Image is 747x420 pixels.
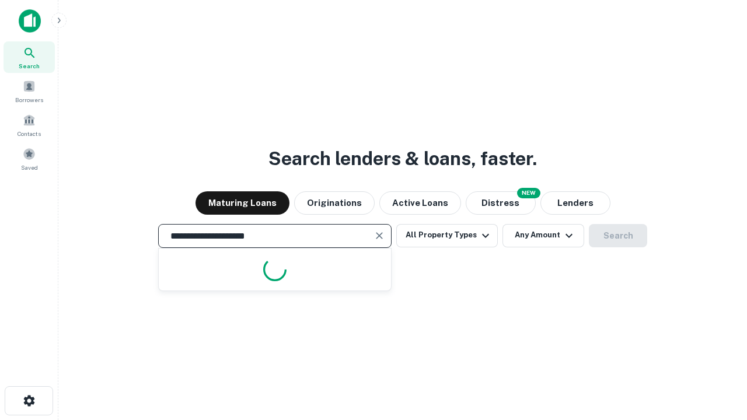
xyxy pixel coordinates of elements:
span: Search [19,61,40,71]
button: All Property Types [396,224,498,247]
iframe: Chat Widget [689,327,747,383]
a: Search [4,41,55,73]
div: NEW [517,188,540,198]
button: Active Loans [379,191,461,215]
a: Contacts [4,109,55,141]
button: Any Amount [502,224,584,247]
span: Borrowers [15,95,43,104]
img: capitalize-icon.png [19,9,41,33]
a: Borrowers [4,75,55,107]
a: Saved [4,143,55,174]
span: Saved [21,163,38,172]
h3: Search lenders & loans, faster. [268,145,537,173]
button: Maturing Loans [196,191,289,215]
button: Lenders [540,191,610,215]
span: Contacts [18,129,41,138]
button: Originations [294,191,375,215]
button: Search distressed loans with lien and other non-mortgage details. [466,191,536,215]
button: Clear [371,228,388,244]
